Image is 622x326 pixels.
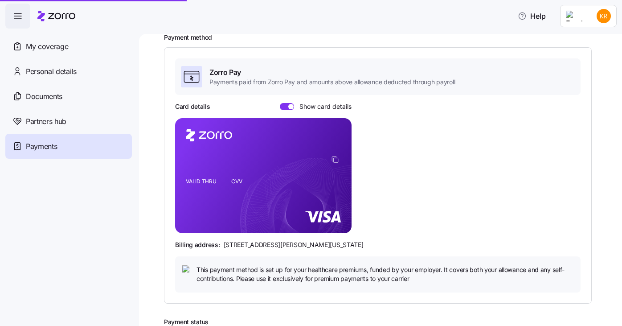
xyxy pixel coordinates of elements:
[597,9,611,23] img: 4d05b9002db90dfcfae71cbd276e89ce
[175,102,210,111] h3: Card details
[5,109,132,134] a: Partners hub
[209,67,455,78] span: Zorro Pay
[5,134,132,159] a: Payments
[566,11,584,21] img: Employer logo
[175,240,220,249] span: Billing address:
[182,265,193,276] img: icon bulb
[164,33,610,42] h2: Payment method
[518,11,546,21] span: Help
[26,116,66,127] span: Partners hub
[26,66,77,77] span: Personal details
[5,84,132,109] a: Documents
[26,41,68,52] span: My coverage
[5,59,132,84] a: Personal details
[5,34,132,59] a: My coverage
[224,240,364,249] span: [STREET_ADDRESS][PERSON_NAME][US_STATE]
[209,78,455,87] span: Payments paid from Zorro Pay and amounts above allowance deducted through payroll
[331,156,339,164] button: copy-to-clipboard
[294,103,352,110] span: Show card details
[511,7,553,25] button: Help
[186,178,217,185] tspan: VALID THRU
[26,91,62,102] span: Documents
[196,265,573,284] span: This payment method is set up for your healthcare premiums, funded by your employer. It covers bo...
[26,141,57,152] span: Payments
[231,178,242,185] tspan: CVV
